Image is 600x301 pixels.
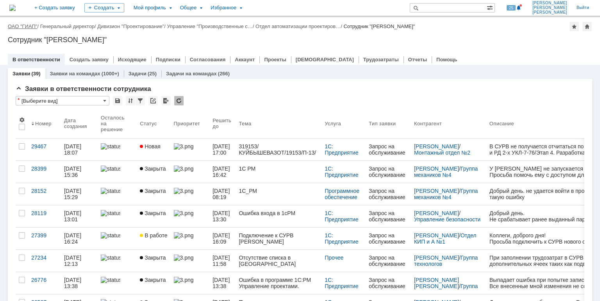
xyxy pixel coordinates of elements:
[414,216,480,223] a: Управление безопасности
[101,255,120,261] img: statusbar-0 (1).png
[137,250,170,272] a: Закрыта
[325,255,343,261] a: Прочее
[239,255,318,267] div: Отсутствие списка в [GEOGRAPHIC_DATA]
[137,205,170,227] a: Закрыта
[97,23,164,29] a: Дивизион "Проектирование"
[414,121,442,126] div: Контрагент
[101,115,127,132] div: Осталось на решение
[236,272,321,294] a: Ошибка в программе 1С:РМ Управление проектами.
[366,183,411,205] a: Запрос на обслуживание
[98,205,137,227] a: statusbar-100 (1).png
[532,5,567,10] span: [PERSON_NAME]
[174,166,193,172] img: 3.png
[64,188,83,200] div: [DATE] 15:29
[61,272,98,294] a: [DATE] 13:38
[212,143,231,156] span: [DATE] 17:00
[9,5,16,11] img: logo
[174,232,193,239] img: 3.png
[239,188,318,194] div: 1С_РМ
[161,6,169,22] span: 5
[28,228,61,249] a: 27399
[2,12,225,19] img: download
[171,272,210,294] a: 3.png
[414,166,459,172] a: [PERSON_NAME]
[190,57,226,62] a: Согласования
[296,57,354,62] a: [DEMOGRAPHIC_DATA]
[98,139,137,160] a: statusbar-0 (1).png
[18,97,20,103] div: Настройки списка отличаются от сохраненных в виде
[101,166,120,172] img: statusbar-100 (1).png
[64,210,83,223] div: [DATE] 13:01
[102,71,119,77] div: (1000+)
[28,183,61,205] a: 28152
[414,150,470,156] a: Монтажный отдел №2
[140,255,166,261] span: Закрыта
[156,57,180,62] a: Подписки
[414,188,459,194] a: [PERSON_NAME]
[2,56,225,62] img: download
[9,5,16,11] a: Перейти на домашнюю страницу
[325,166,358,178] a: 1С: Предприятие
[28,272,61,294] a: 26776
[218,71,230,77] div: (266)
[98,250,137,272] a: statusbar-0 (1).png
[363,57,399,62] a: Трудозатраты
[414,210,483,223] div: /
[582,22,592,31] div: Сделать домашней страницей
[61,228,98,249] a: [DATE] 16:24
[174,121,200,126] div: Приоритет
[31,210,58,216] div: 28119
[414,277,483,289] div: /
[212,210,231,223] span: [DATE] 13:30
[28,205,61,227] a: 28119
[61,139,98,160] a: [DATE] 18:07
[171,183,210,205] a: 3.png
[174,96,184,105] div: Обновлять список
[34,35,41,41] strong: КР
[414,188,483,200] div: /
[84,3,124,12] div: Создать
[436,57,457,62] a: Помощь
[64,143,83,156] div: [DATE] 18:07
[38,41,50,48] strong: 4300
[414,232,459,239] a: [PERSON_NAME]
[140,188,166,194] span: Закрыта
[366,205,411,227] a: Запрос на обслуживание
[325,277,358,289] a: 1С: Предприятие
[171,250,210,272] a: 3.png
[171,161,210,183] a: 3.png
[236,183,321,205] a: 1С_РМ
[212,118,232,129] div: Решить до
[166,71,217,77] a: Задачи на командах
[366,272,411,294] a: Запрос на обслуживание
[2,31,225,37] img: download
[12,71,30,77] a: Заявки
[414,255,479,267] a: Группа технологов
[414,210,459,216] a: [PERSON_NAME]
[209,228,236,249] a: [DATE] 16:09
[570,22,579,31] div: Добавить в избранное
[236,139,321,160] a: 319153/КУЙБЫШЕВАЗОТ/19153/П-13/ПД и РД 2-х УКЛ-7-76/Этап 4. Разработка ПД
[35,121,52,126] div: Номер
[239,166,318,172] div: 1С РМ
[239,232,318,245] div: Подключение к СУРВ [PERSON_NAME]
[209,250,236,272] a: [DATE] 11:58
[129,71,146,77] a: Задачи
[31,255,58,261] div: 27234
[321,109,366,139] th: Услуга
[61,205,98,227] a: [DATE] 13:01
[31,166,58,172] div: 28399
[487,4,495,11] span: Расширенный поиск
[101,232,120,239] img: statusbar-0 (1).png
[16,85,151,93] span: Заявки в ответственности сотрудника
[64,166,83,178] div: [DATE] 15:36
[31,232,58,239] div: 27399
[8,23,40,29] div: /
[414,232,483,245] div: /
[140,166,166,172] span: Закрыта
[369,188,408,200] div: Запрос на обслуживание
[366,139,411,160] a: Запрос на обслуживание
[137,228,170,249] a: В работе
[31,188,58,194] div: 28152
[118,57,146,62] a: Исходящие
